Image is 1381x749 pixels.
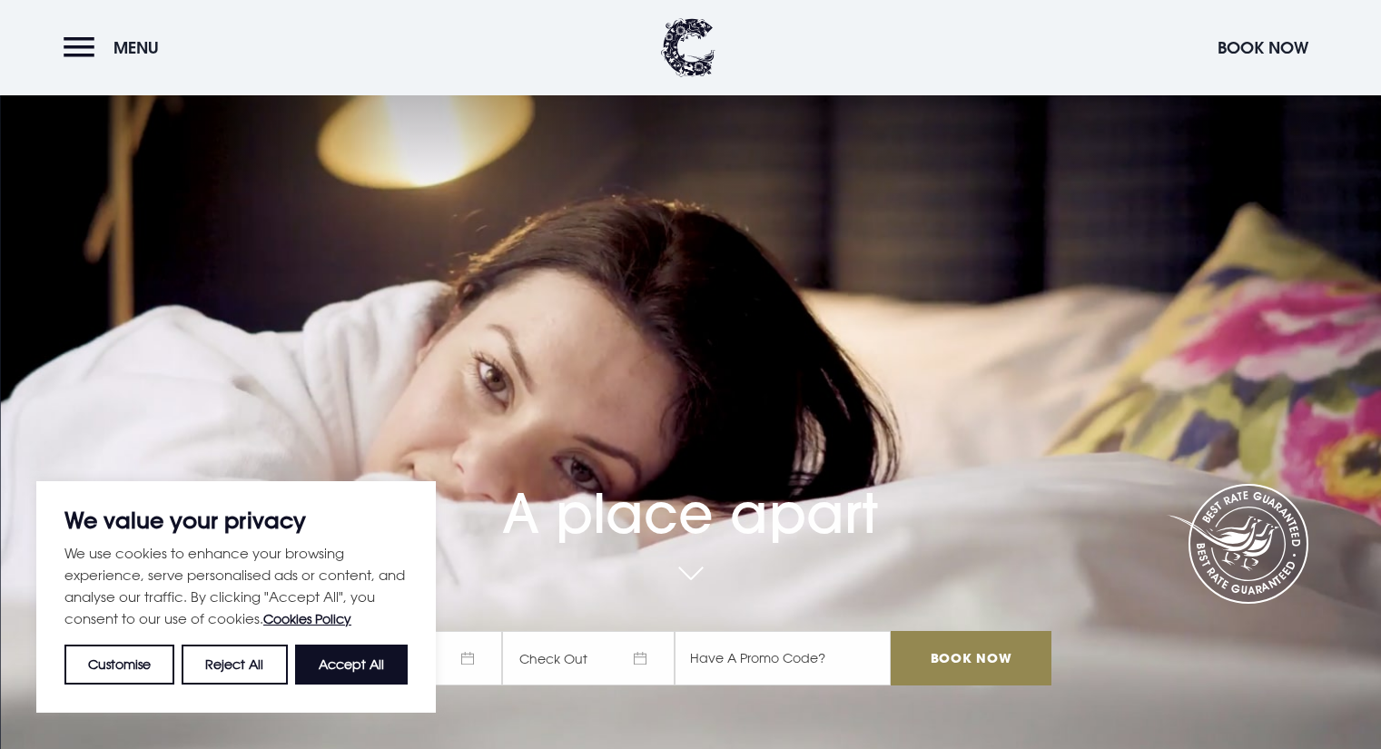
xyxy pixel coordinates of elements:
input: Book Now [891,631,1051,685]
button: Reject All [182,645,287,685]
button: Book Now [1208,28,1317,67]
button: Accept All [295,645,408,685]
p: We value your privacy [64,509,408,531]
img: Clandeboye Lodge [661,18,715,77]
p: We use cookies to enhance your browsing experience, serve personalised ads or content, and analys... [64,542,408,630]
button: Customise [64,645,174,685]
a: Cookies Policy [263,611,351,626]
button: Menu [64,28,168,67]
span: Menu [113,37,159,58]
div: We value your privacy [36,481,436,713]
input: Have A Promo Code? [675,631,891,685]
h1: A place apart [330,436,1051,547]
span: Check Out [502,631,675,685]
